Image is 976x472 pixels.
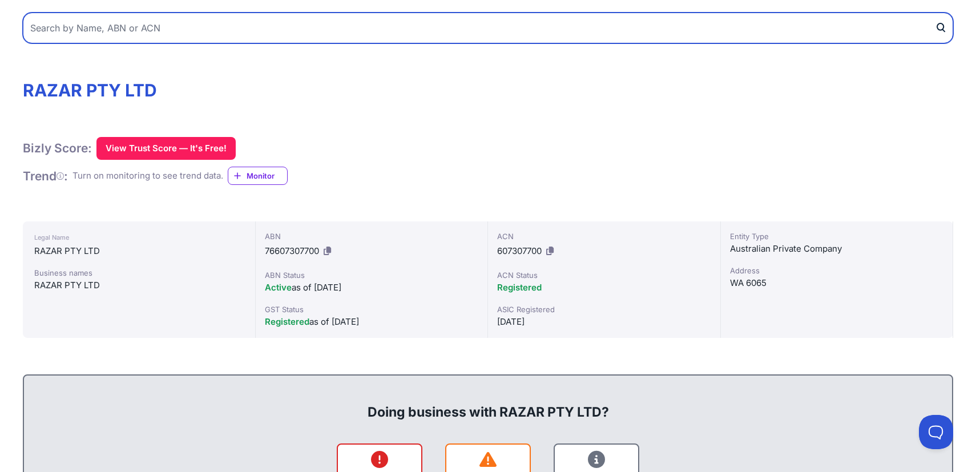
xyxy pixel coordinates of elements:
[34,267,244,279] div: Business names
[730,265,944,276] div: Address
[34,244,244,258] div: RAZAR PTY LTD
[247,170,287,181] span: Monitor
[35,385,941,421] div: Doing business with RAZAR PTY LTD?
[497,245,542,256] span: 607307700
[72,170,223,183] div: Turn on monitoring to see trend data.
[730,276,944,290] div: WA 6065
[497,304,711,315] div: ASIC Registered
[265,282,292,293] span: Active
[919,415,953,449] iframe: Toggle Customer Support
[23,80,953,100] h1: RAZAR PTY LTD
[730,231,944,242] div: Entity Type
[497,282,542,293] span: Registered
[34,231,244,244] div: Legal Name
[497,315,711,329] div: [DATE]
[23,168,68,184] h1: Trend :
[265,231,479,242] div: ABN
[265,315,479,329] div: as of [DATE]
[34,279,244,292] div: RAZAR PTY LTD
[23,13,953,43] input: Search by Name, ABN or ACN
[497,269,711,281] div: ACN Status
[265,269,479,281] div: ABN Status
[730,242,944,256] div: Australian Private Company
[497,231,711,242] div: ACN
[265,245,319,256] span: 76607307700
[96,137,236,160] button: View Trust Score — It's Free!
[23,140,92,156] h1: Bizly Score:
[265,316,309,327] span: Registered
[265,304,479,315] div: GST Status
[265,281,479,295] div: as of [DATE]
[228,167,288,185] a: Monitor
